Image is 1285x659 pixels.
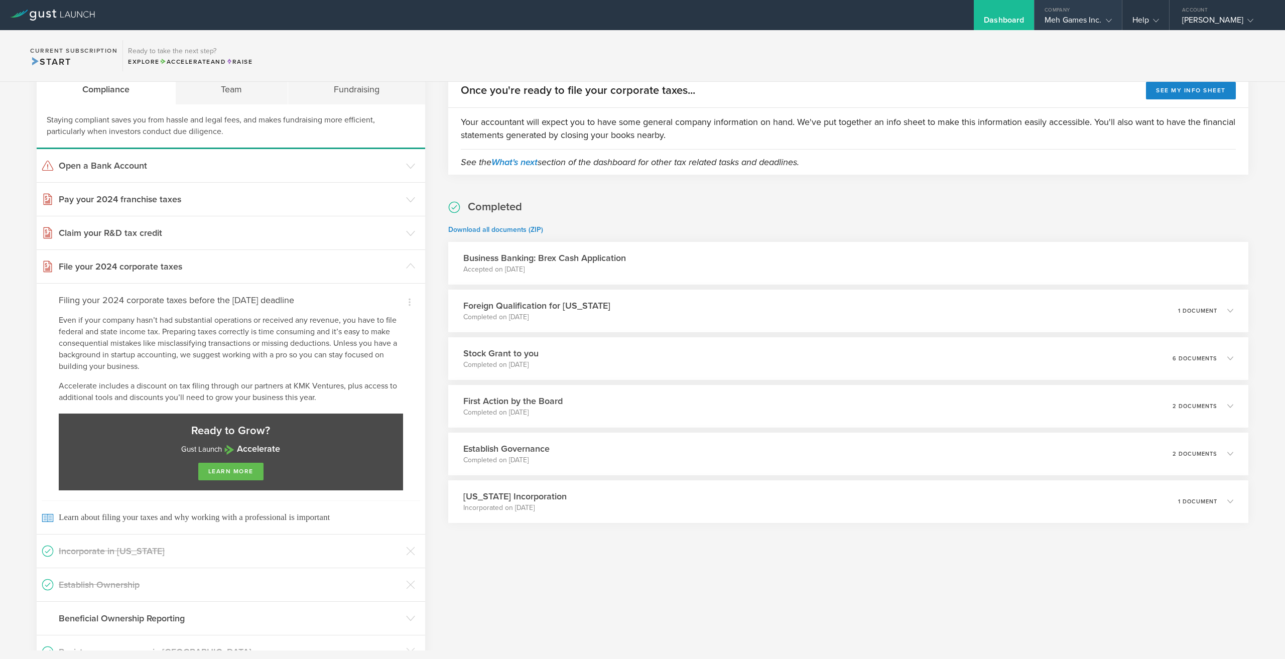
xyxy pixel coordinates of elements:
[198,463,264,480] a: learn more
[37,500,425,534] a: Learn about filing your taxes and why working with a professional is important
[463,408,563,418] p: Completed on [DATE]
[59,226,401,239] h3: Claim your R&D tax credit
[463,299,610,312] h3: Foreign Qualification for [US_STATE]
[176,74,289,104] div: Team
[122,40,258,71] div: Ready to take the next step?ExploreAccelerateandRaise
[1132,15,1159,30] div: Help
[1178,308,1217,314] p: 1 document
[463,360,539,370] p: Completed on [DATE]
[59,612,401,625] h3: Beneficial Ownership Reporting
[463,251,626,265] h3: Business Banking: Brex Cash Application
[463,394,563,408] h3: First Action by the Board
[37,74,176,104] div: Compliance
[237,443,280,454] strong: Accelerate
[463,265,626,275] p: Accepted on [DATE]
[1173,404,1217,409] p: 2 documents
[463,347,539,360] h3: Stock Grant to you
[288,74,425,104] div: Fundraising
[463,503,567,513] p: Incorporated on [DATE]
[128,57,252,66] div: Explore
[448,225,543,234] a: Download all documents (ZIP)
[1045,15,1111,30] div: Meh Games Inc.
[463,312,610,322] p: Completed on [DATE]
[1235,611,1285,659] iframe: Chat Widget
[1173,451,1217,457] p: 2 documents
[463,490,567,503] h3: [US_STATE] Incorporation
[30,48,117,54] h2: Current Subscription
[1178,499,1217,504] p: 1 document
[463,442,550,455] h3: Establish Governance
[37,104,425,149] div: Staying compliant saves you from hassle and legal fees, and makes fundraising more efficient, par...
[1146,82,1236,99] button: See my info sheet
[984,15,1024,30] div: Dashboard
[463,455,550,465] p: Completed on [DATE]
[1182,15,1267,30] div: [PERSON_NAME]
[160,58,211,65] span: Accelerate
[59,545,401,558] h3: Incorporate in [US_STATE]
[160,58,226,65] span: and
[461,157,799,168] em: See the section of the dashboard for other tax related tasks and deadlines.
[69,443,393,455] p: Gust Launch
[461,115,1236,142] p: Your accountant will expect you to have some general company information on hand. We've put toget...
[491,157,538,168] a: What's next
[30,56,71,67] span: Start
[128,48,252,55] h3: Ready to take the next step?
[69,424,393,438] h3: Ready to Grow?
[468,200,522,214] h2: Completed
[59,380,403,404] p: Accelerate includes a discount on tax filing through our partners at KMK Ventures, plus access to...
[1173,356,1217,361] p: 6 documents
[59,260,401,273] h3: File your 2024 corporate taxes
[226,58,252,65] span: Raise
[59,193,401,206] h3: Pay your 2024 franchise taxes
[42,500,420,534] span: Learn about filing your taxes and why working with a professional is important
[461,83,695,98] h2: Once you're ready to file your corporate taxes...
[59,159,401,172] h3: Open a Bank Account
[59,294,403,307] h4: Filing your 2024 corporate taxes before the [DATE] deadline
[59,645,401,658] h3: Register your company in [GEOGRAPHIC_DATA]
[59,315,403,372] p: Even if your company hasn’t had substantial operations or received any revenue, you have to file ...
[59,578,401,591] h3: Establish Ownership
